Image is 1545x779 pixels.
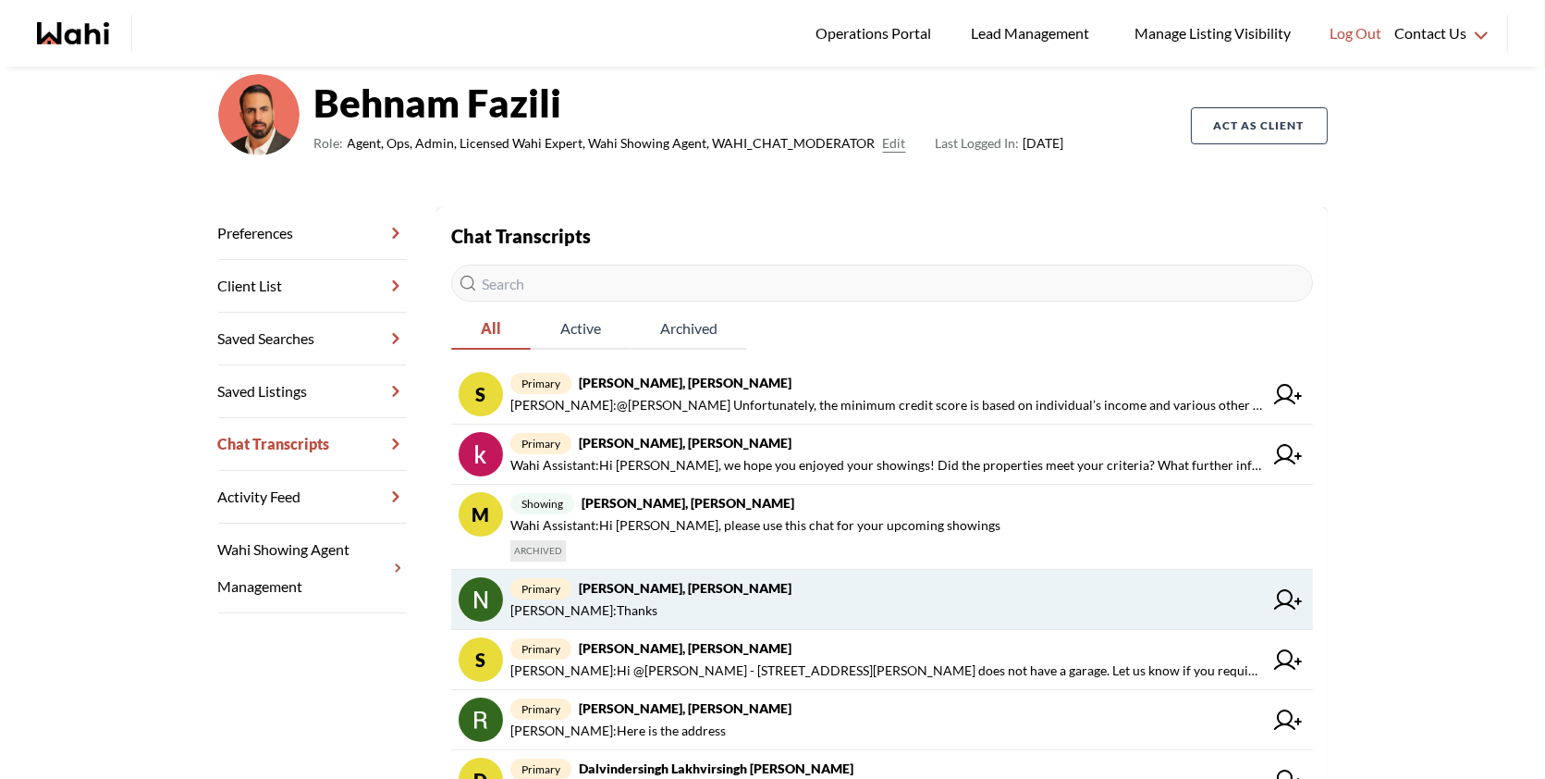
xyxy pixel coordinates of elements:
a: Client List [218,260,407,313]
a: Chat Transcripts [218,418,407,471]
span: [PERSON_NAME] : Here is the address [510,720,726,742]
div: S [459,372,503,416]
span: primary [510,373,571,394]
strong: [PERSON_NAME], [PERSON_NAME] [579,375,791,390]
a: Activity Feed [218,471,407,524]
span: ARCHIVED [510,540,566,562]
span: Wahi Assistant : Hi [PERSON_NAME], please use this chat for your upcoming showings [510,514,1000,537]
a: primary[PERSON_NAME], [PERSON_NAME][PERSON_NAME]:Here is the address [451,690,1313,750]
strong: [PERSON_NAME], [PERSON_NAME] [579,435,791,451]
span: primary [510,578,571,600]
div: S [459,637,503,682]
a: Wahi homepage [37,22,109,44]
span: [DATE] [936,132,1064,155]
strong: [PERSON_NAME], [PERSON_NAME] [579,580,791,596]
span: Agent, Ops, Admin, Licensed Wahi Expert, Wahi Showing Agent, WAHI_CHAT_MODERATOR [348,132,876,155]
a: Sprimary[PERSON_NAME], [PERSON_NAME][PERSON_NAME]:Hi @[PERSON_NAME] - [STREET_ADDRESS][PERSON_NAM... [451,630,1313,690]
button: All [451,309,531,350]
span: showing [510,493,574,514]
a: Sprimary[PERSON_NAME], [PERSON_NAME][PERSON_NAME]:@[PERSON_NAME] Unfortunately, the minimum credi... [451,365,1313,425]
span: [PERSON_NAME] : @[PERSON_NAME] Unfortunately, the minimum credit score is based on individual’s i... [510,394,1263,416]
a: Mshowing[PERSON_NAME], [PERSON_NAME]Wahi Assistant:Hi [PERSON_NAME], please use this chat for you... [451,485,1313,570]
span: [PERSON_NAME] : Thanks [510,600,657,622]
strong: [PERSON_NAME], [PERSON_NAME] [579,640,791,656]
strong: Dalvindersingh Lakhvirsingh [PERSON_NAME] [579,760,853,776]
span: [PERSON_NAME] : Hi @[PERSON_NAME] - [STREET_ADDRESS][PERSON_NAME] does not have a garage. Let us ... [510,660,1263,682]
a: Saved Listings [218,365,407,418]
strong: [PERSON_NAME], [PERSON_NAME] [579,700,791,716]
button: Act as Client [1191,107,1328,144]
strong: Behnam Fazili [314,75,1064,130]
a: primary[PERSON_NAME], [PERSON_NAME]Wahi Assistant:Hi [PERSON_NAME], we hope you enjoyed your show... [451,425,1313,485]
img: chat avatar [459,698,503,742]
strong: [PERSON_NAME], [PERSON_NAME] [582,495,794,511]
a: primary[PERSON_NAME], [PERSON_NAME][PERSON_NAME]:Thanks [451,570,1313,630]
span: Manage Listing Visibility [1129,21,1296,45]
button: Archived [631,309,747,350]
img: cf9ae410c976398e.png [218,74,300,155]
a: Saved Searches [218,313,407,365]
span: Last Logged In: [936,135,1020,151]
a: Wahi Showing Agent Management [218,524,407,613]
span: Archived [631,309,747,348]
a: Preferences [218,207,407,260]
input: Search [451,265,1313,302]
span: Role: [314,132,344,155]
span: Log Out [1330,21,1381,45]
img: chat avatar [459,432,503,476]
span: Active [531,309,631,348]
span: Wahi Assistant : Hi [PERSON_NAME], we hope you enjoyed your showings! Did the properties meet you... [510,454,1263,476]
span: primary [510,638,571,660]
button: Edit [883,132,906,155]
span: primary [510,433,571,454]
span: All [451,309,531,348]
img: chat avatar [459,577,503,622]
button: Active [531,309,631,350]
strong: Chat Transcripts [451,225,591,247]
span: Operations Portal [815,21,938,45]
span: Lead Management [971,21,1096,45]
span: primary [510,699,571,720]
div: M [459,492,503,537]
